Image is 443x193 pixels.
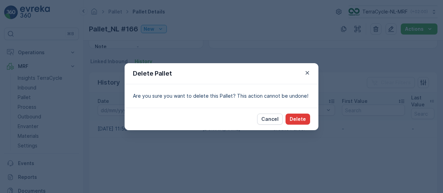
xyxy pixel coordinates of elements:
[290,116,306,123] p: Delete
[133,69,172,78] p: Delete Pallet
[133,93,310,99] p: Are you sure you want to delete this Pallet? This action cannot be undone!
[257,114,283,125] button: Cancel
[261,116,279,123] p: Cancel
[286,114,310,125] button: Delete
